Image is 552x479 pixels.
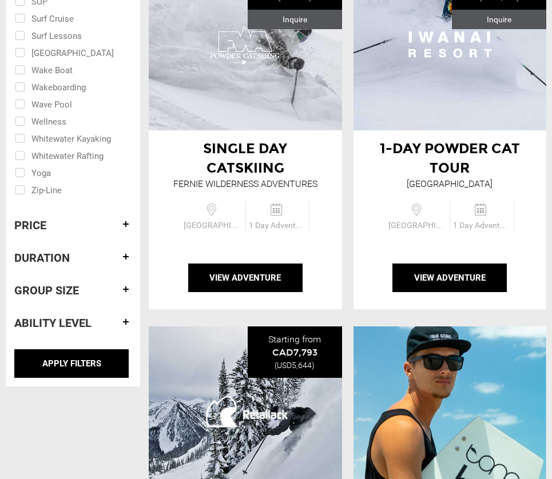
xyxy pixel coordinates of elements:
[14,252,132,264] h4: Duration
[246,219,309,231] span: 1 Day Adventure
[181,219,245,231] span: [GEOGRAPHIC_DATA]
[173,178,317,191] div: Fernie Wilderness Adventures
[14,349,129,378] input: APPLY FILTERS
[14,284,132,297] h4: Group size
[452,10,546,29] div: Inquire
[386,219,450,231] span: [GEOGRAPHIC_DATA]
[203,140,287,176] span: Single Day Catskiing
[188,264,303,292] button: View Adventure
[380,140,520,176] span: 1-Day Powder CAT Tour
[268,334,321,345] span: Starting from
[392,264,507,292] button: View Adventure
[450,219,513,231] span: 1 Day Adventure
[275,361,315,370] span: (USD5,644)
[14,317,132,329] h4: Ability Level
[202,7,288,82] img: images
[248,10,342,29] div: Inquire
[14,219,132,231] h4: Price
[202,375,288,449] img: images
[407,178,493,191] div: [GEOGRAPHIC_DATA]
[407,7,493,82] img: images
[272,347,317,358] span: CAD7,793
